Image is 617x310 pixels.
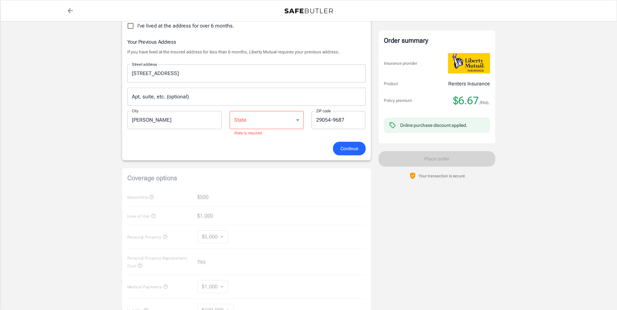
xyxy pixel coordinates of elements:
span: /mo. [480,98,490,107]
span: I've lived at the address for over 6 months. [137,22,234,30]
label: ZIP code [316,108,331,114]
img: Liberty Mutual [448,53,490,73]
label: City [132,108,138,114]
span: $6.67 [453,94,479,107]
p: Insurance provider [384,60,417,67]
p: State is required [234,130,299,137]
label: Street address [132,61,157,67]
p: Product [384,81,398,87]
div: Order summary [384,36,490,45]
h6: Your Previous Address [127,38,366,46]
div: Online purchase discount applied. [400,122,467,128]
p: If you have lived at the insured address for less than 6 months, Liberty Mutual requires your pre... [127,49,366,55]
p: Policy premium [384,97,412,104]
img: Back to quotes [284,8,333,14]
span: Continue [340,145,358,153]
p: Your transaction is secure [418,173,465,179]
p: Renters Insurance [448,80,490,88]
button: Continue [333,142,366,156]
a: back to quotes [64,4,77,17]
